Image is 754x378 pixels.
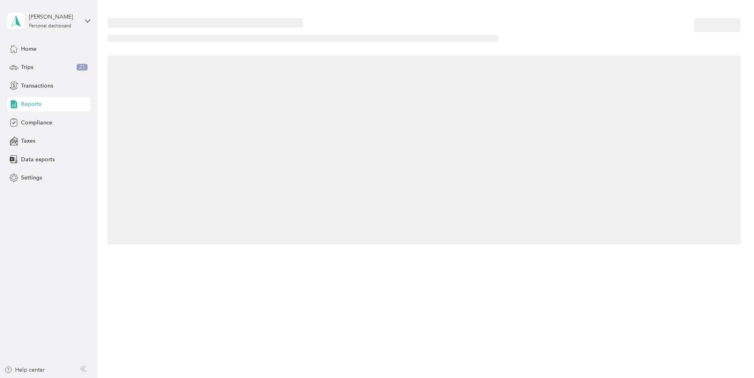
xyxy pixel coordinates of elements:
div: [PERSON_NAME] [29,13,78,21]
span: 21 [77,64,88,71]
span: Transactions [21,82,53,90]
span: Home [21,45,36,53]
span: Compliance [21,118,52,127]
span: Reports [21,100,41,108]
span: Trips [21,63,33,71]
button: Help center [4,366,45,374]
span: Settings [21,174,42,182]
div: Personal dashboard [29,24,71,29]
span: Data exports [21,155,55,164]
iframe: Everlance-gr Chat Button Frame [710,334,754,378]
span: Taxes [21,137,35,145]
